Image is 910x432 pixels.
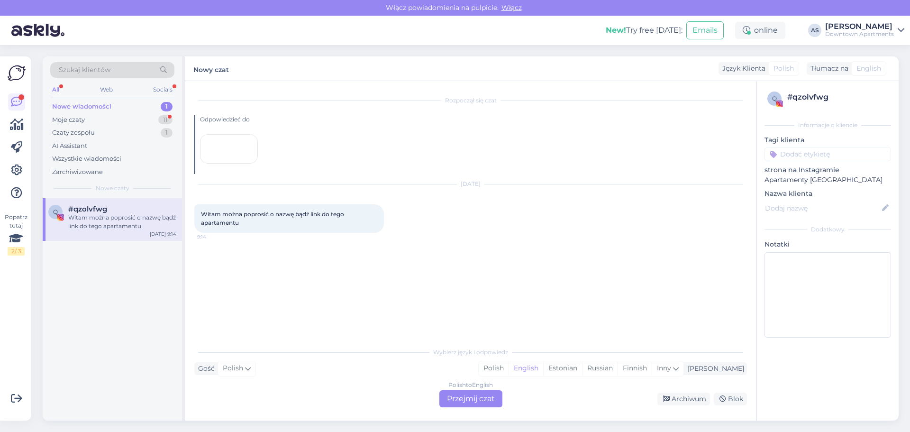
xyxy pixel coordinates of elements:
[719,64,765,74] div: Język Klienta
[773,64,794,74] span: Polish
[764,147,891,161] input: Dodać etykietę
[764,225,891,234] div: Dodatkowy
[52,154,121,164] div: Wszystkie wiadomości
[52,141,87,151] div: AI Assistant
[618,361,652,376] div: Finnish
[684,364,744,374] div: [PERSON_NAME]
[825,23,904,38] a: [PERSON_NAME]Downtown Apartments
[606,26,626,35] b: New!
[151,83,174,96] div: Socials
[764,121,891,129] div: Informacje o kliencie
[68,205,107,213] span: #qzolvfwg
[825,23,894,30] div: [PERSON_NAME]
[825,30,894,38] div: Downtown Apartments
[439,390,502,407] div: Przejmij czat
[197,233,233,240] span: 9:14
[764,135,891,145] p: Tagi klienta
[543,361,582,376] div: Estonian
[50,83,61,96] div: All
[194,348,747,357] div: Wybierz język i odpowiedz
[657,364,671,372] span: Inny
[52,115,85,125] div: Moje czaty
[764,175,891,185] p: Apartamenty [GEOGRAPHIC_DATA]
[735,22,785,39] div: online
[52,128,95,138] div: Czaty zespołu
[714,393,747,405] div: Blok
[657,393,710,405] div: Archiwum
[582,361,618,376] div: Russian
[8,213,25,256] div: Popatrz tutaj
[8,247,25,256] div: 2 / 3
[856,64,881,74] span: English
[201,211,346,226] span: Witam można poprosić o nazwę bądź link do tego apartamentu
[52,102,111,111] div: Nowe wiadomości
[194,180,747,188] div: [DATE]
[59,65,110,75] span: Szukaj klientów
[772,95,777,102] span: q
[807,64,848,74] div: Tłumacz na
[98,83,115,96] div: Web
[686,21,724,39] button: Emails
[161,128,173,138] div: 1
[68,213,176,230] div: Witam można poprosić o nazwę bądź link do tego apartamentu
[158,115,173,125] div: 11
[194,364,215,374] div: Gość
[479,361,509,376] div: Polish
[764,189,891,199] p: Nazwa klienta
[223,363,243,374] span: Polish
[96,184,129,193] span: Nowe czaty
[764,239,891,249] p: Notatki
[509,361,543,376] div: English
[194,96,747,105] div: Rozpoczął się czat
[606,25,682,36] div: Try free [DATE]:
[808,24,821,37] div: AS
[52,167,103,177] div: Zarchiwizowane
[764,165,891,175] p: strona na Instagramie
[161,102,173,111] div: 1
[787,92,888,103] div: # qzolvfwg
[193,62,229,75] label: Nowy czat
[8,64,26,82] img: Askly Logo
[150,230,176,238] div: [DATE] 9:14
[765,203,880,213] input: Dodaj nazwę
[499,3,525,12] span: Włącz
[448,381,493,389] div: Polish to English
[53,208,58,215] span: q
[200,115,747,124] div: Odpowiedzieć do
